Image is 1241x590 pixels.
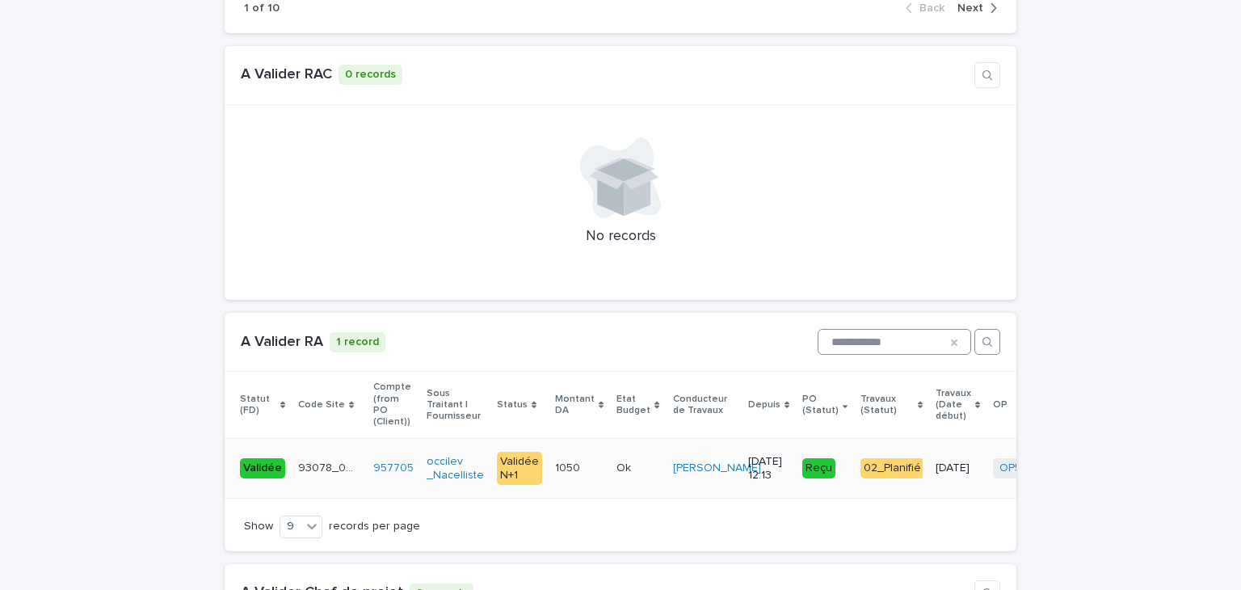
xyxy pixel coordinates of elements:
[241,334,323,352] h1: A Valider RA
[616,458,634,475] p: Ok
[339,65,402,85] p: 0 records
[234,228,1007,246] p: No records
[860,458,924,478] div: 02_Planifié
[497,396,528,414] p: Status
[244,520,273,533] p: Show
[999,461,1042,475] a: OP5899
[225,438,1071,499] tr: Validée93078_003_0293078_003_02 957705 occilev _Nacelliste Validée N+110501050 OkOk [PERSON_NAME]...
[802,458,835,478] div: Reçu
[244,2,280,15] p: 1 of 10
[802,390,839,420] p: PO (Statut)
[555,458,583,475] p: 1050
[616,390,650,420] p: Etat Budget
[330,332,385,352] p: 1 record
[241,66,332,84] h1: A Valider RAC
[373,461,414,475] a: 957705
[240,458,285,478] div: Validée
[373,378,414,432] p: Compte (from PO (Client))
[280,518,301,535] div: 9
[298,458,364,475] p: 93078_003_02
[497,452,542,486] div: Validée N+1
[860,390,914,420] p: Travaux (Statut)
[906,1,951,15] button: Back
[951,1,997,15] button: Next
[427,455,484,483] a: occilev _Nacelliste
[240,390,276,420] p: Statut (FD)
[748,455,789,483] p: [DATE] 12:13
[329,520,420,533] p: records per page
[993,396,1008,414] p: OP
[673,461,761,475] a: [PERSON_NAME]
[555,390,595,420] p: Montant DA
[748,396,780,414] p: Depuis
[673,390,735,420] p: Conducteur de Travaux
[919,2,944,14] span: Back
[957,2,983,14] span: Next
[936,461,980,475] p: [DATE]
[298,396,345,414] p: Code Site
[427,385,484,426] p: Sous Traitant | Fournisseur
[936,385,971,426] p: Travaux (Date début)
